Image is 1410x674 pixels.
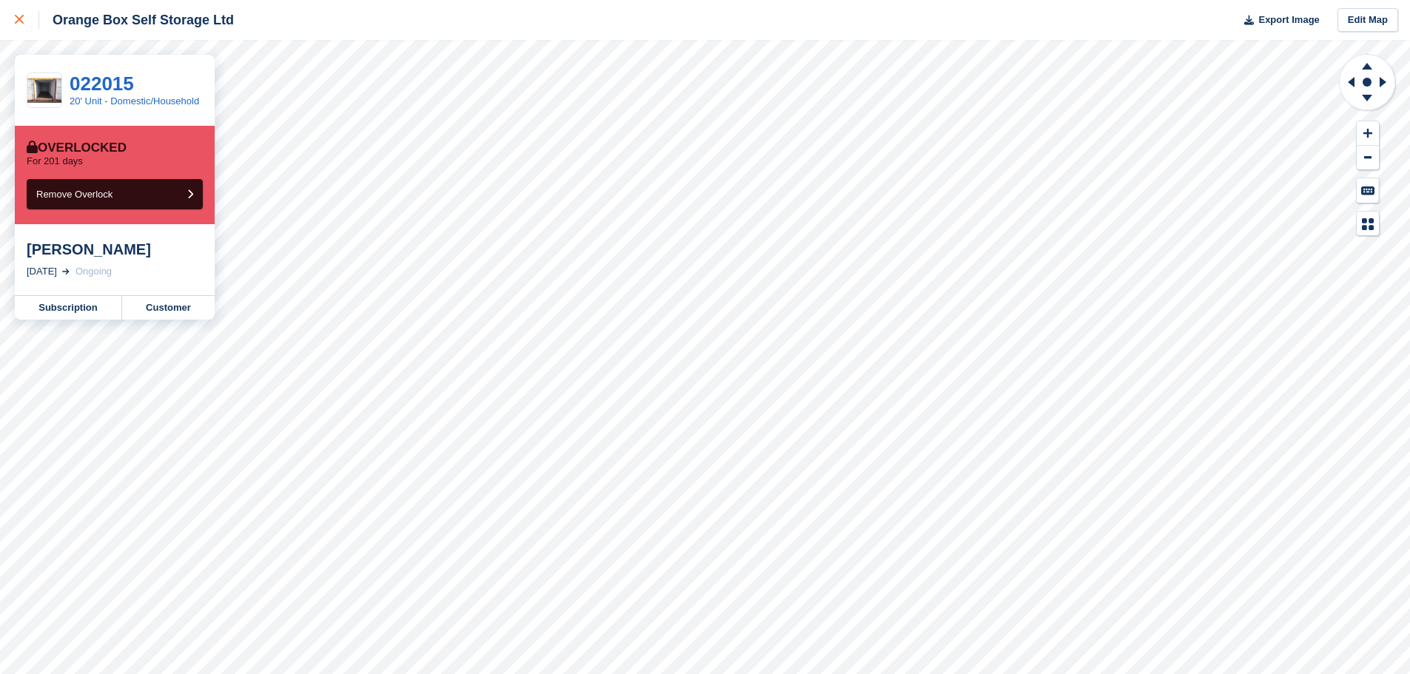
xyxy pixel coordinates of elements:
[27,264,57,279] div: [DATE]
[15,296,122,320] a: Subscription
[62,269,70,274] img: arrow-right-light-icn-cde0832a797a2874e46488d9cf13f60e5c3a73dbe684e267c42b8395dfbc2abf.svg
[1357,212,1379,236] button: Map Legend
[27,179,203,209] button: Remove Overlock
[1357,146,1379,170] button: Zoom Out
[1357,178,1379,203] button: Keyboard Shortcuts
[27,240,203,258] div: [PERSON_NAME]
[36,189,113,200] span: Remove Overlock
[70,73,134,95] a: 022015
[27,141,127,155] div: Overlocked
[1258,13,1319,27] span: Export Image
[1235,8,1320,33] button: Export Image
[1357,121,1379,146] button: Zoom In
[39,11,234,29] div: Orange Box Self Storage Ltd
[27,155,83,167] p: For 201 days
[70,95,199,107] a: 20' Unit - Domestic/Household
[27,78,61,104] img: 345.JPG
[75,264,112,279] div: Ongoing
[122,296,215,320] a: Customer
[1337,8,1398,33] a: Edit Map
